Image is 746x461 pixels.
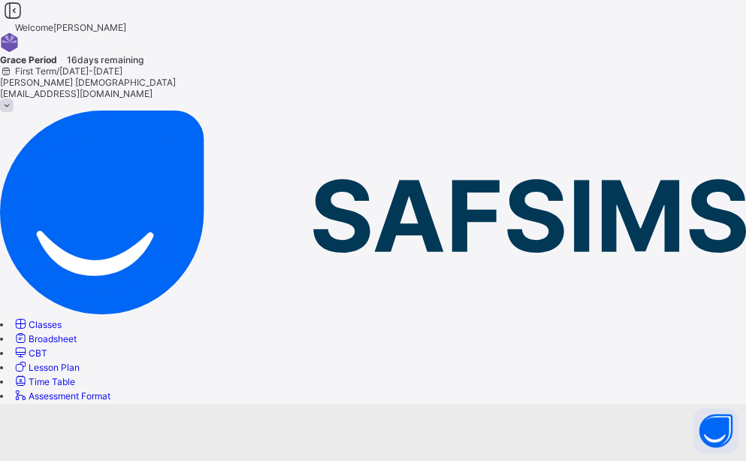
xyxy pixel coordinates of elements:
[13,347,47,359] a: CBT
[15,22,126,33] span: Welcome [PERSON_NAME]
[29,333,77,344] span: Broadsheet
[29,362,80,373] span: Lesson Plan
[29,376,75,387] span: Time Table
[13,333,77,344] a: Broadsheet
[13,376,75,387] a: Time Table
[29,347,47,359] span: CBT
[693,408,738,453] button: Open asap
[67,54,143,65] span: 16 days remaining
[29,390,110,402] span: Assessment Format
[29,319,62,330] span: Classes
[13,319,62,330] a: Classes
[13,390,110,402] a: Assessment Format
[13,362,80,373] a: Lesson Plan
